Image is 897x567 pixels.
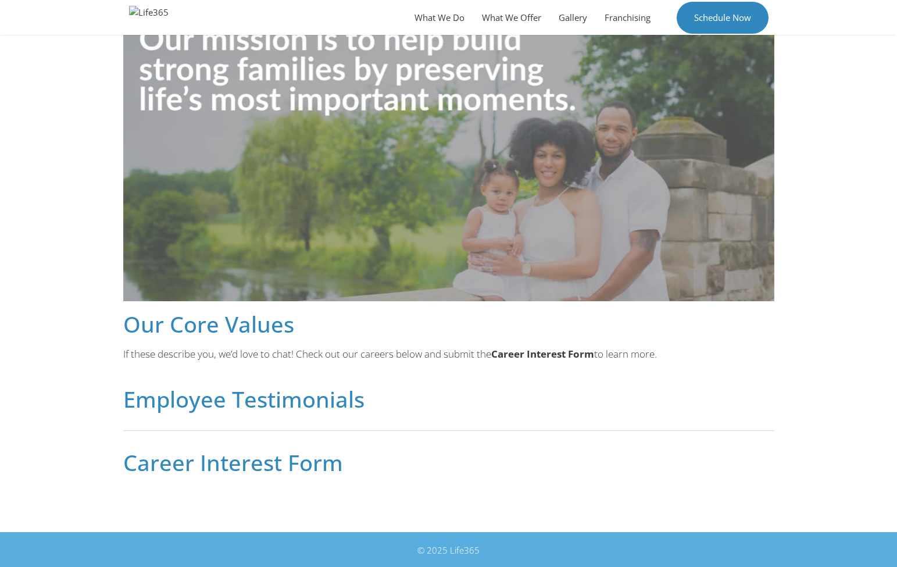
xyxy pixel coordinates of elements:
[123,451,774,473] h2: Career Interest Form
[123,313,774,335] h2: Our Core Values
[491,347,594,361] strong: Career Interest Form
[129,544,769,557] div: © 2025 Life365
[677,2,769,34] a: Schedule Now
[123,347,774,362] p: If these describe you, we’d love to chat! Check out our careers below and submit the to learn more.
[123,388,774,410] h2: Employee Testimonials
